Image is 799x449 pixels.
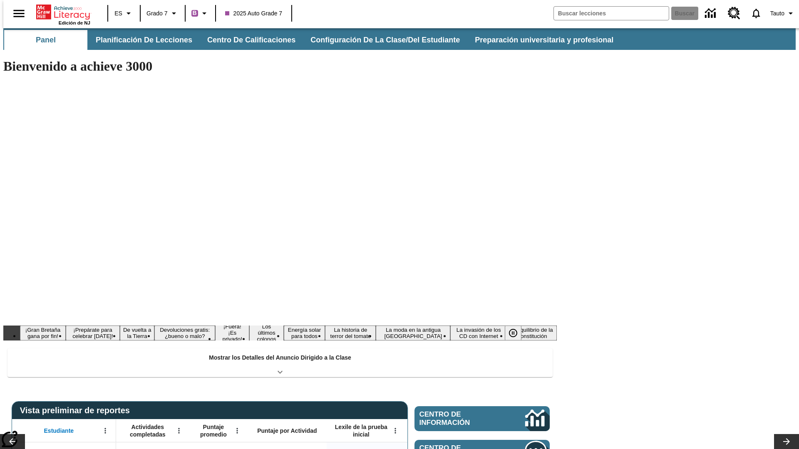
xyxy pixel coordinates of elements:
button: Diapositiva 11 El equilibrio de la Constitución [507,326,557,340]
span: Tauto [770,9,784,18]
button: Abrir menú [231,424,243,437]
span: Vista preliminar de reportes [20,406,134,415]
button: Carrusel de lecciones, seguir [774,434,799,449]
span: Centro de información [419,410,497,427]
div: Portada [36,3,90,25]
span: Grado 7 [146,9,168,18]
button: Abrir menú [99,424,112,437]
button: Diapositiva 9 La moda en la antigua Roma [376,326,450,340]
span: B [193,8,197,18]
button: Configuración de la clase/del estudiante [304,30,466,50]
button: Diapositiva 3 De vuelta a la Tierra [120,326,154,340]
div: Mostrar los Detalles del Anuncio Dirigido a la Clase [7,348,553,377]
button: Diapositiva 8 La historia de terror del tomate [325,326,376,340]
a: Notificaciones [745,2,767,24]
p: Mostrar los Detalles del Anuncio Dirigido a la Clase [209,353,351,362]
button: Lenguaje: ES, Selecciona un idioma [111,6,137,21]
h1: Bienvenido a achieve 3000 [3,59,557,74]
div: Pausar [505,326,530,340]
button: Preparación universitaria y profesional [468,30,620,50]
button: Planificación de lecciones [89,30,199,50]
span: Lexile de la prueba inicial [331,423,392,438]
button: Diapositiva 1 ¡Gran Bretaña gana por fin! [20,326,66,340]
button: Abrir menú [389,424,402,437]
input: Buscar campo [554,7,669,20]
button: Pausar [505,326,521,340]
span: Edición de NJ [59,20,90,25]
button: Diapositiva 10 La invasión de los CD con Internet [450,326,507,340]
button: Boost El color de la clase es morado/púrpura. Cambiar el color de la clase. [188,6,213,21]
a: Centro de información [414,406,550,431]
span: Puntaje promedio [194,423,233,438]
button: Diapositiva 7 Energía solar para todos [284,326,325,340]
span: 2025 Auto Grade 7 [225,9,283,18]
div: Subbarra de navegación [3,30,621,50]
span: ES [114,9,122,18]
button: Diapositiva 4 Devoluciones gratis: ¿bueno o malo? [154,326,215,340]
button: Diapositiva 6 Los últimos colonos [249,322,283,343]
button: Grado: Grado 7, Elige un grado [143,6,182,21]
div: Subbarra de navegación [3,28,796,50]
span: Actividades completadas [120,423,175,438]
button: Abrir el menú lateral [7,1,31,26]
span: Puntaje por Actividad [257,427,317,434]
a: Centro de información [700,2,723,25]
button: Abrir menú [173,424,185,437]
button: Diapositiva 5 ¡Fuera! ¡Es privado! [215,322,250,343]
button: Centro de calificaciones [201,30,302,50]
a: Centro de recursos, Se abrirá en una pestaña nueva. [723,2,745,25]
a: Portada [36,4,90,20]
button: Diapositiva 2 ¡Prepárate para celebrar Juneteenth! [66,326,120,340]
button: Panel [4,30,87,50]
button: Perfil/Configuración [767,6,799,21]
span: Estudiante [44,427,74,434]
